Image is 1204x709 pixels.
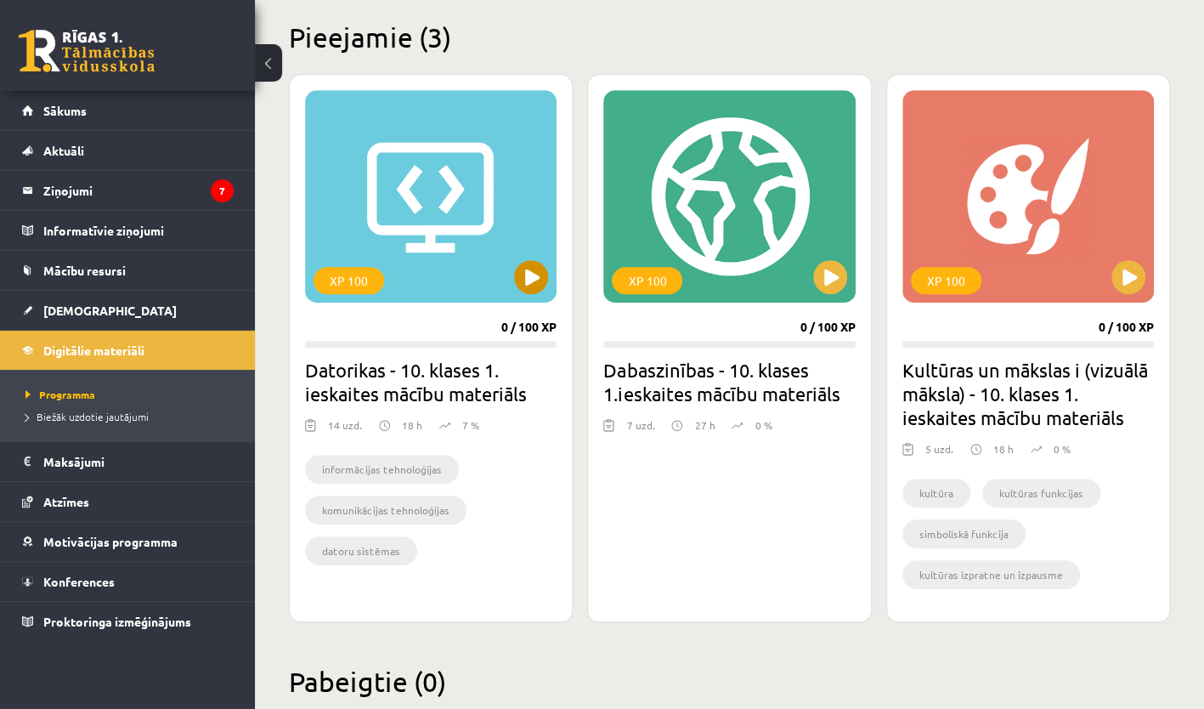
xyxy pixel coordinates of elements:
li: kultūra [902,479,970,508]
a: Sākums [22,91,234,130]
a: Proktoringa izmēģinājums [22,602,234,641]
p: 0 % [755,417,772,433]
h2: Datorikas - 10. klases 1. ieskaites mācību materiāls [305,358,557,406]
h2: Dabaszinības - 10. klases 1.ieskaites mācību materiāls [603,358,855,406]
legend: Informatīvie ziņojumi [43,211,234,250]
a: Aktuāli [22,131,234,170]
a: Atzīmes [22,482,234,521]
a: Maksājumi [22,442,234,481]
li: datoru sistēmas [305,536,417,565]
a: Digitālie materiāli [22,331,234,370]
span: Digitālie materiāli [43,343,144,358]
p: 0 % [1054,441,1071,457]
li: kultūras izpratne un izpausme [902,560,1080,589]
h2: Pieejamie (3) [289,20,1170,54]
li: simboliskā funkcija [902,519,1026,548]
a: Konferences [22,562,234,601]
span: Biežāk uzdotie jautājumi [25,410,149,423]
li: kultūras funkcijas [982,479,1100,508]
a: Programma [25,387,238,402]
a: Biežāk uzdotie jautājumi [25,409,238,424]
span: Sākums [43,103,87,118]
span: [DEMOGRAPHIC_DATA] [43,303,177,318]
i: 7 [211,179,234,202]
li: informācijas tehnoloģijas [305,455,459,484]
span: Konferences [43,574,115,589]
a: Informatīvie ziņojumi [22,211,234,250]
span: Proktoringa izmēģinājums [43,614,191,629]
h2: Kultūras un mākslas i (vizuālā māksla) - 10. klases 1. ieskaites mācību materiāls [902,358,1154,429]
span: Atzīmes [43,494,89,509]
div: XP 100 [314,267,384,294]
p: 18 h [993,441,1014,457]
div: 5 uzd. [925,441,953,467]
div: 14 uzd. [328,417,362,443]
span: Motivācijas programma [43,534,178,549]
li: komunikācijas tehnoloģijas [305,496,466,525]
p: 7 % [462,417,479,433]
span: Mācību resursi [43,263,126,278]
div: XP 100 [612,267,682,294]
span: Programma [25,388,95,401]
p: 27 h [694,417,715,433]
a: Ziņojumi7 [22,171,234,210]
span: Aktuāli [43,143,84,158]
a: Mācību resursi [22,251,234,290]
div: XP 100 [911,267,981,294]
a: Motivācijas programma [22,522,234,561]
div: 7 uzd. [626,417,654,443]
a: Rīgas 1. Tālmācības vidusskola [19,30,155,72]
legend: Maksājumi [43,442,234,481]
a: [DEMOGRAPHIC_DATA] [22,291,234,330]
h2: Pabeigtie (0) [289,665,1170,698]
p: 18 h [402,417,422,433]
legend: Ziņojumi [43,171,234,210]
